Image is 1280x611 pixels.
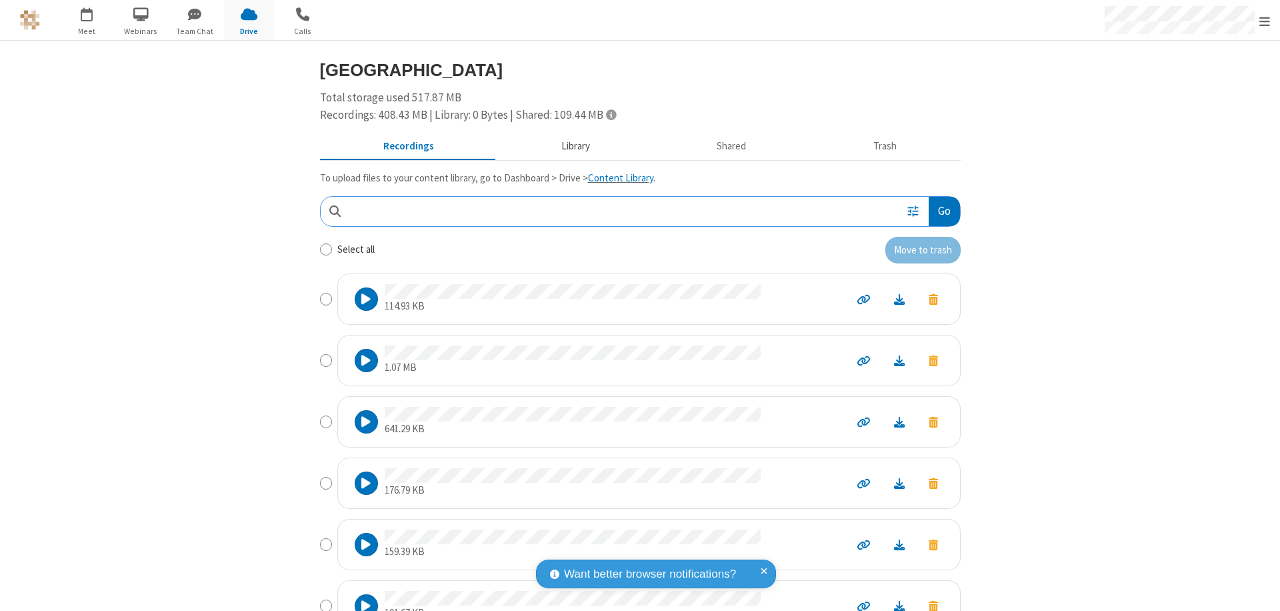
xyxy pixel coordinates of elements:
[62,25,112,37] span: Meet
[320,107,961,124] div: Recordings: 408.43 MB | Library: 0 Bytes | Shared: 109.44 MB
[170,25,220,37] span: Team Chat
[917,474,950,492] button: Move to trash
[278,25,328,37] span: Calls
[882,353,917,368] a: Download file
[320,61,961,79] h3: [GEOGRAPHIC_DATA]
[116,25,166,37] span: Webinars
[653,134,810,159] button: Shared during meetings
[385,544,761,560] p: 159.39 KB
[497,134,653,159] button: Content library
[882,291,917,307] a: Download file
[882,414,917,430] a: Download file
[385,299,761,314] p: 114.93 KB
[917,413,950,431] button: Move to trash
[385,422,761,437] p: 641.29 KB
[917,536,950,554] button: Move to trash
[224,25,274,37] span: Drive
[810,134,961,159] button: Trash
[385,483,761,498] p: 176.79 KB
[320,171,961,186] p: To upload files to your content library, go to Dashboard > Drive > .
[1247,576,1270,602] iframe: Chat
[20,10,40,30] img: QA Selenium DO NOT DELETE OR CHANGE
[882,537,917,552] a: Download file
[882,476,917,491] a: Download file
[885,237,961,263] button: Move to trash
[320,89,961,123] div: Total storage used 517.87 MB
[337,242,375,257] label: Select all
[917,352,950,370] button: Move to trash
[917,290,950,308] button: Move to trash
[929,197,959,227] button: Go
[564,566,736,583] span: Want better browser notifications?
[385,360,761,376] p: 1.07 MB
[588,171,653,184] a: Content Library
[606,109,616,120] span: Totals displayed include files that have been moved to the trash.
[320,134,498,159] button: Recorded meetings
